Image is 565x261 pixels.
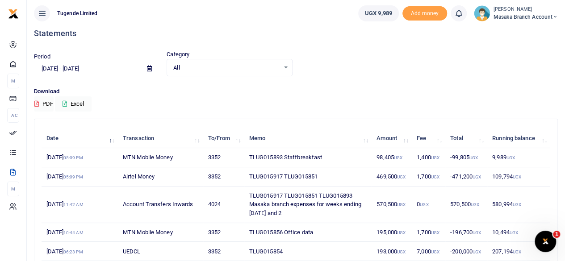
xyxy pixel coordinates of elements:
[203,223,244,242] td: 3352
[513,174,521,179] small: UGX
[412,148,445,167] td: 1,400
[445,186,487,223] td: 570,500
[118,242,203,261] td: UEDCL
[42,129,118,148] th: Date: activate to sort column descending
[506,155,515,160] small: UGX
[34,87,558,96] p: Download
[372,148,412,167] td: 98,405
[445,223,487,242] td: -196,700
[7,74,19,88] li: M
[487,148,550,167] td: 9,989
[471,202,479,207] small: UGX
[7,182,19,196] li: M
[244,148,372,167] td: TLUG015893 Staffbreakfast
[510,230,518,235] small: UGX
[513,202,521,207] small: UGX
[473,249,481,254] small: UGX
[513,249,521,254] small: UGX
[473,230,481,235] small: UGX
[244,167,372,186] td: TLUG015917 TLUG015851
[365,9,392,18] span: UGX 9,989
[412,223,445,242] td: 1,700
[118,186,203,223] td: Account Transfers Inwards
[244,223,372,242] td: TLUG015856 Office data
[34,52,50,61] label: Period
[118,223,203,242] td: MTN Mobile Money
[42,223,118,242] td: [DATE]
[42,148,118,167] td: [DATE]
[203,242,244,261] td: 3352
[63,155,83,160] small: 05:09 PM
[55,96,92,112] button: Excel
[244,129,372,148] th: Memo: activate to sort column ascending
[445,167,487,186] td: -471,200
[372,186,412,223] td: 570,500
[203,129,244,148] th: To/From: activate to sort column ascending
[553,231,560,238] span: 1
[54,9,101,17] span: Tugende Limited
[494,6,558,13] small: [PERSON_NAME]
[394,155,402,160] small: UGX
[412,186,445,223] td: 0
[63,202,84,207] small: 11:42 AM
[487,129,550,148] th: Running balance: activate to sort column ascending
[412,167,445,186] td: 1,700
[469,155,478,160] small: UGX
[445,242,487,261] td: -200,000
[42,242,118,261] td: [DATE]
[445,148,487,167] td: -99,805
[494,13,558,21] span: Masaka Branch Account
[244,242,372,261] td: TLUG015854
[34,96,54,112] button: PDF
[372,242,412,261] td: 193,000
[372,223,412,242] td: 195,000
[8,10,19,17] a: logo-small logo-large logo-large
[118,148,203,167] td: MTN Mobile Money
[372,129,412,148] th: Amount: activate to sort column ascending
[397,202,406,207] small: UGX
[118,129,203,148] th: Transaction: activate to sort column ascending
[167,50,189,59] label: Category
[63,249,83,254] small: 06:23 PM
[535,231,556,252] iframe: Intercom live chat
[397,230,406,235] small: UGX
[203,148,244,167] td: 3352
[487,167,550,186] td: 109,794
[203,167,244,186] td: 3352
[397,249,406,254] small: UGX
[355,5,402,21] li: Wallet ballance
[402,6,447,21] li: Toup your wallet
[358,5,399,21] a: UGX 9,989
[402,6,447,21] span: Add money
[431,230,439,235] small: UGX
[34,61,140,76] input: select period
[42,167,118,186] td: [DATE]
[173,63,279,72] span: All
[431,249,439,254] small: UGX
[445,129,487,148] th: Total: activate to sort column ascending
[397,174,406,179] small: UGX
[372,167,412,186] td: 469,500
[487,223,550,242] td: 10,494
[8,8,19,19] img: logo-small
[7,108,19,123] li: Ac
[118,167,203,186] td: Airtel Money
[412,242,445,261] td: 7,000
[63,174,83,179] small: 05:09 PM
[487,242,550,261] td: 207,194
[244,186,372,223] td: TLUG015917 TLUG015851 TLUG015893 Masaka branch expenses for weeks ending [DATE] and 2
[473,174,481,179] small: UGX
[402,9,447,16] a: Add money
[412,129,445,148] th: Fee: activate to sort column ascending
[42,186,118,223] td: [DATE]
[203,186,244,223] td: 4024
[474,5,558,21] a: profile-user [PERSON_NAME] Masaka Branch Account
[431,174,439,179] small: UGX
[487,186,550,223] td: 580,994
[34,29,558,38] h4: Statements
[420,202,428,207] small: UGX
[63,230,84,235] small: 10:44 AM
[431,155,439,160] small: UGX
[474,5,490,21] img: profile-user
